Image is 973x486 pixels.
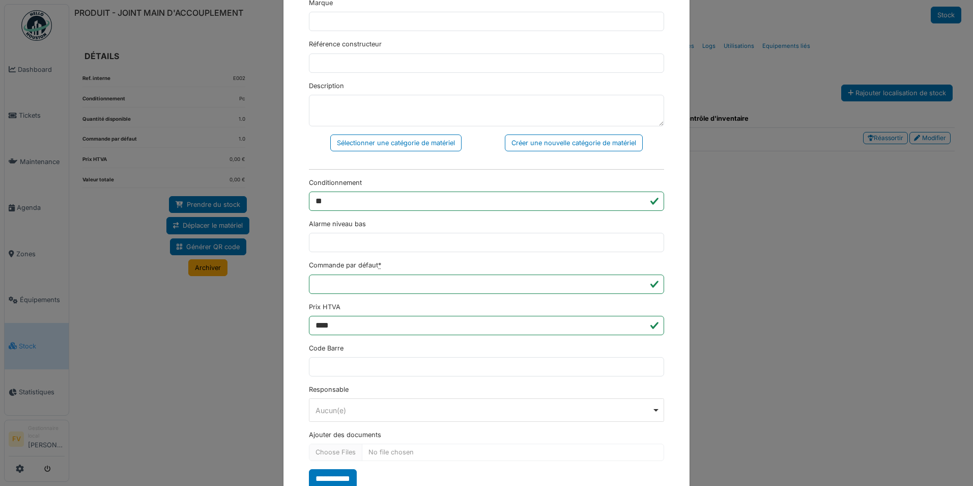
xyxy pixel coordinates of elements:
abbr: Requis [378,261,381,269]
label: Alarme niveau bas [309,219,366,229]
label: Prix HTVA [309,302,340,312]
label: Description [309,81,344,91]
label: Conditionnement [309,178,362,187]
div: Aucun(e) [316,405,652,416]
div: Créer une nouvelle catégorie de matériel [505,134,643,151]
label: Ajouter des documents [309,430,381,440]
label: Responsable [309,385,349,394]
label: Référence constructeur [309,39,382,49]
label: Commande par défaut [309,260,381,270]
label: Code Barre [309,343,344,353]
div: Sélectionner une catégorie de matériel [330,134,462,151]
